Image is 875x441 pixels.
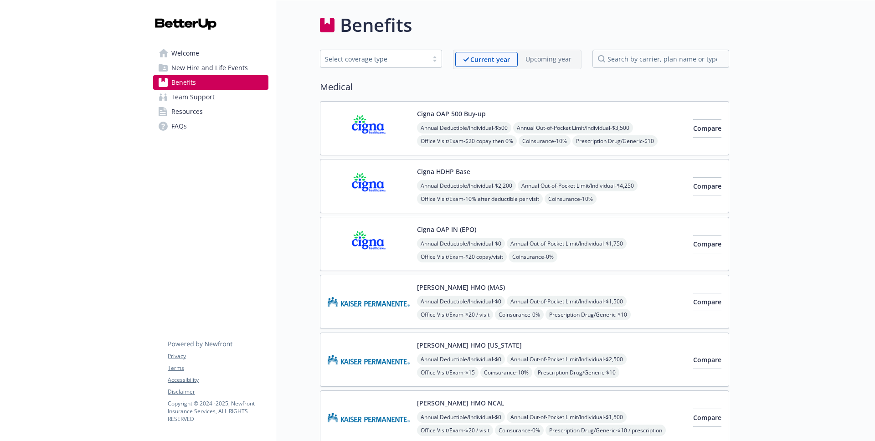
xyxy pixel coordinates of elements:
[513,122,633,133] span: Annual Out-of-Pocket Limit/Individual - $3,500
[693,240,721,248] span: Compare
[693,235,721,253] button: Compare
[417,251,507,262] span: Office Visit/Exam - $20 copay/visit
[153,46,268,61] a: Welcome
[417,398,504,408] button: [PERSON_NAME] HMO NCAL
[328,340,410,379] img: Kaiser Permanente of Hawaii carrier logo
[470,55,510,64] p: Current year
[328,398,410,437] img: Kaiser Permanente Insurance Company carrier logo
[495,309,544,320] span: Coinsurance - 0%
[592,50,729,68] input: search by carrier, plan name or type
[417,122,511,133] span: Annual Deductible/Individual - $500
[417,354,505,365] span: Annual Deductible/Individual - $0
[153,75,268,90] a: Benefits
[171,61,248,75] span: New Hire and Life Events
[153,104,268,119] a: Resources
[153,90,268,104] a: Team Support
[171,104,203,119] span: Resources
[693,409,721,427] button: Compare
[417,282,505,292] button: [PERSON_NAME] HMO (MAS)
[417,340,522,350] button: [PERSON_NAME] HMO [US_STATE]
[417,425,493,436] span: Office Visit/Exam - $20 / visit
[519,135,571,147] span: Coinsurance - 10%
[507,238,627,249] span: Annual Out-of-Pocket Limit/Individual - $1,750
[417,309,493,320] span: Office Visit/Exam - $20 / visit
[325,54,423,64] div: Select coverage type
[168,376,268,384] a: Accessibility
[168,352,268,360] a: Privacy
[328,282,410,321] img: Kaiser Permanente Insurance Company carrier logo
[693,119,721,138] button: Compare
[572,135,658,147] span: Prescription Drug/Generic - $10
[693,351,721,369] button: Compare
[417,135,517,147] span: Office Visit/Exam - $20 copay then 0%
[534,367,619,378] span: Prescription Drug/Generic - $10
[693,177,721,195] button: Compare
[693,297,721,306] span: Compare
[171,119,187,133] span: FAQs
[168,388,268,396] a: Disclaimer
[168,364,268,372] a: Terms
[171,90,215,104] span: Team Support
[495,425,544,436] span: Coinsurance - 0%
[417,180,516,191] span: Annual Deductible/Individual - $2,200
[417,296,505,307] span: Annual Deductible/Individual - $0
[518,52,579,67] span: Upcoming year
[417,411,505,423] span: Annual Deductible/Individual - $0
[507,296,627,307] span: Annual Out-of-Pocket Limit/Individual - $1,500
[546,309,631,320] span: Prescription Drug/Generic - $10
[507,354,627,365] span: Annual Out-of-Pocket Limit/Individual - $2,500
[546,425,666,436] span: Prescription Drug/Generic - $10 / prescription
[693,355,721,364] span: Compare
[518,180,638,191] span: Annual Out-of-Pocket Limit/Individual - $4,250
[417,238,505,249] span: Annual Deductible/Individual - $0
[545,193,597,205] span: Coinsurance - 10%
[480,367,532,378] span: Coinsurance - 10%
[320,80,729,94] h2: Medical
[153,119,268,133] a: FAQs
[693,182,721,190] span: Compare
[328,167,410,205] img: CIGNA carrier logo
[507,411,627,423] span: Annual Out-of-Pocket Limit/Individual - $1,500
[509,251,557,262] span: Coinsurance - 0%
[693,293,721,311] button: Compare
[693,413,721,422] span: Compare
[171,75,196,90] span: Benefits
[417,167,470,176] button: Cigna HDHP Base
[693,124,721,133] span: Compare
[168,400,268,423] p: Copyright © 2024 - 2025 , Newfront Insurance Services, ALL RIGHTS RESERVED
[417,109,486,118] button: Cigna OAP 500 Buy-up
[417,225,476,234] button: Cigna OAP IN (EPO)
[417,193,543,205] span: Office Visit/Exam - 10% after deductible per visit
[171,46,199,61] span: Welcome
[153,61,268,75] a: New Hire and Life Events
[328,109,410,148] img: CIGNA carrier logo
[328,225,410,263] img: CIGNA carrier logo
[417,367,479,378] span: Office Visit/Exam - $15
[340,11,412,39] h1: Benefits
[525,54,571,64] p: Upcoming year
